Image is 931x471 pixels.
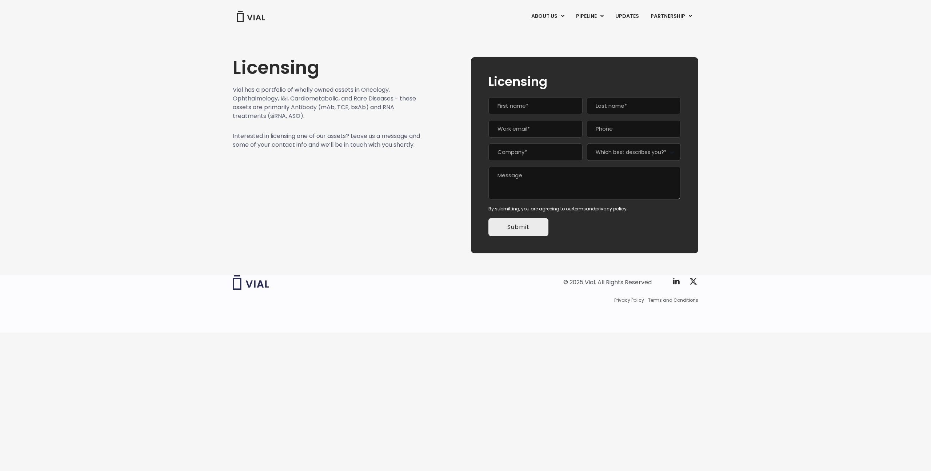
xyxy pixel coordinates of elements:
p: Vial has a portfolio of wholly owned assets in Oncology, Ophthalmology, I&I, Cardiometabolic, and... [233,86,420,120]
a: Terms and Conditions [648,297,698,304]
input: Submit [488,218,548,236]
img: Vial logo wih "Vial" spelled out [233,275,269,290]
h1: Licensing [233,57,420,78]
a: UPDATES [610,10,644,23]
a: privacy policy [595,206,627,212]
img: Vial Logo [236,11,265,22]
div: © 2025 Vial. All Rights Reserved [563,278,652,286]
p: Interested in licensing one of our assets? Leave us a message and some of your contact info and w... [233,132,420,149]
span: Which best describes you?* [587,143,681,161]
input: Last name* [587,97,681,115]
a: Privacy Policy [614,297,644,304]
h2: Licensing [488,75,681,88]
input: Company* [488,143,583,161]
input: Phone [587,120,681,138]
a: terms [573,206,586,212]
a: PARTNERSHIPMenu Toggle [645,10,698,23]
div: By submitting, you are agreeing to our and [488,206,681,212]
input: First name* [488,97,583,115]
a: PIPELINEMenu Toggle [570,10,609,23]
a: ABOUT USMenu Toggle [526,10,570,23]
input: Work email* [488,120,583,138]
